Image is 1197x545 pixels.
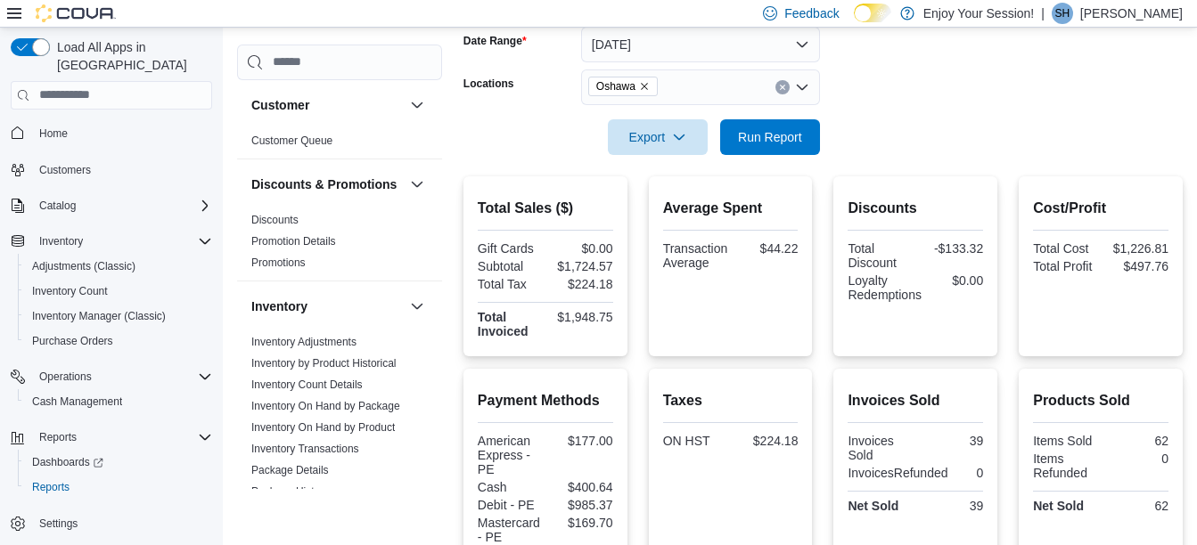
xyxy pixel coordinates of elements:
a: Promotion Details [251,235,336,248]
button: Customer [406,94,428,116]
div: Items Refunded [1033,451,1097,480]
div: Mastercard - PE [478,516,542,544]
div: $0.00 [929,273,983,288]
a: Promotions [251,256,306,269]
div: $224.18 [734,434,799,448]
span: Cash Management [25,391,212,412]
a: Dashboards [18,450,219,475]
button: Inventory [406,296,428,317]
div: Customer [237,130,442,159]
span: Purchase Orders [25,330,212,352]
div: American Express - PE [478,434,542,476]
span: Inventory Count [25,281,212,302]
span: Inventory On Hand by Product [251,420,395,435]
button: Customers [4,157,219,183]
div: $1,724.57 [549,259,613,273]
span: Catalog [32,195,212,216]
button: Clear input [775,80,790,94]
span: Run Report [738,128,802,146]
label: Date Range [463,34,527,48]
span: SH [1055,3,1070,24]
span: Cash Management [32,395,122,409]
div: 62 [1104,499,1168,513]
label: Locations [463,77,514,91]
a: Inventory Adjustments [251,336,357,348]
a: Package Details [251,464,329,476]
span: Home [32,122,212,144]
span: Reports [32,427,212,448]
button: Operations [32,366,99,387]
span: Promotion Details [251,234,336,248]
button: Adjustments (Classic) [18,254,219,279]
span: Inventory Count Details [251,378,363,392]
span: Customers [32,159,212,181]
button: Inventory [32,231,90,252]
button: Reports [18,475,219,500]
span: Inventory Manager (Classic) [25,305,212,327]
a: Inventory Count Details [251,378,363,391]
button: Discounts & Promotions [251,175,403,193]
span: Inventory Transactions [251,442,359,456]
div: 0 [1104,451,1168,466]
span: Customer Queue [251,134,332,148]
div: 39 [919,434,983,448]
h2: Products Sold [1033,390,1168,411]
h3: Inventory [251,297,307,315]
span: Inventory by Product Historical [251,356,397,370]
span: Inventory Adjustments [251,335,357,349]
a: Settings [32,513,85,534]
span: Package Details [251,463,329,477]
a: Adjustments (Classic) [25,256,143,277]
span: Reports [39,430,77,444]
span: Adjustments (Classic) [32,259,135,273]
span: Home [39,126,68,141]
span: Dashboards [32,455,103,469]
button: Remove Oshawa from selection in this group [639,81,650,92]
a: Inventory Transactions [251,443,359,455]
h2: Invoices Sold [848,390,983,411]
a: Purchase Orders [25,330,120,352]
span: Export [619,119,697,155]
div: Debit - PE [478,498,542,512]
div: Total Profit [1033,259,1097,273]
button: Open list of options [795,80,809,94]
h2: Average Spent [663,198,799,219]
button: Operations [4,364,219,389]
button: Inventory [251,297,403,315]
div: Transaction Average [663,241,728,270]
span: Inventory Count [32,284,108,298]
button: Settings [4,510,219,536]
span: Operations [32,366,212,387]
input: Dark Mode [854,4,891,22]
span: Inventory [39,234,83,248]
span: Oshawa [596,77,635,95]
div: $177.00 [549,434,613,448]
span: Purchase Orders [32,334,113,348]
div: -$133.32 [919,241,983,256]
a: Inventory On Hand by Product [251,421,395,434]
button: Home [4,120,219,146]
p: [PERSON_NAME] [1080,3,1183,24]
a: Discounts [251,214,299,226]
span: Load All Apps in [GEOGRAPHIC_DATA] [50,38,212,74]
h2: Cost/Profit [1033,198,1168,219]
span: Catalog [39,199,76,213]
strong: Net Sold [848,499,898,513]
a: Customer Queue [251,134,332,147]
h2: Total Sales ($) [478,198,613,219]
span: Inventory Manager (Classic) [32,309,166,323]
img: Cova [36,4,116,22]
a: Inventory by Product Historical [251,357,397,370]
button: Purchase Orders [18,329,219,354]
button: Catalog [32,195,83,216]
button: [DATE] [581,27,820,62]
div: $985.37 [549,498,613,512]
div: Total Discount [848,241,912,270]
a: Inventory Count [25,281,115,302]
div: $1,948.75 [549,310,613,324]
span: Adjustments (Classic) [25,256,212,277]
p: Enjoy Your Session! [923,3,1035,24]
h2: Payment Methods [478,390,613,411]
span: Operations [39,370,92,384]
